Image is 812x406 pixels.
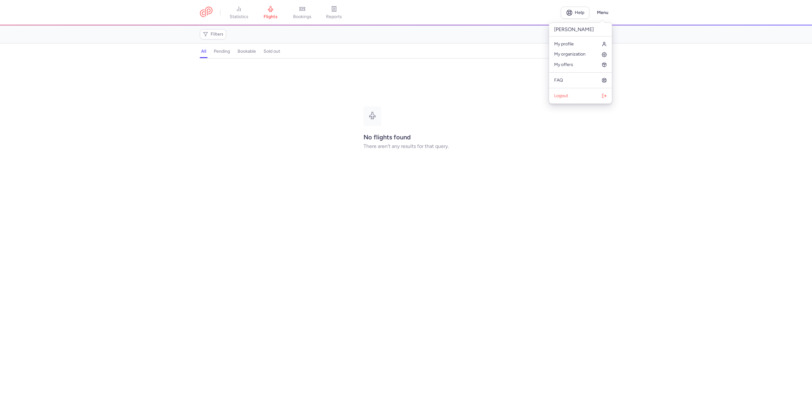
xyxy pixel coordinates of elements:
h4: bookable [238,49,256,54]
h4: pending [214,49,230,54]
span: Help [575,10,584,15]
span: My profile [554,42,574,47]
p: [PERSON_NAME] [549,23,612,37]
span: FAQ [554,78,563,83]
p: There aren't any results for that query. [363,143,449,149]
button: Filters [200,30,226,39]
span: statistics [230,14,248,20]
a: CitizenPlane red outlined logo [200,7,213,18]
h4: all [201,49,206,54]
h4: sold out [264,49,280,54]
a: flights [255,6,286,20]
button: Export [548,29,577,39]
span: bookings [293,14,311,20]
strong: No flights found [363,133,411,141]
a: My offers [549,60,612,70]
span: reports [326,14,342,20]
span: My offers [554,62,573,67]
a: statistics [223,6,255,20]
span: Filters [211,32,224,37]
a: reports [318,6,350,20]
span: Logout [554,93,568,98]
button: Logout [549,91,612,101]
a: FAQ [549,75,612,85]
a: My organization [549,49,612,59]
span: My organization [554,52,586,57]
span: flights [264,14,278,20]
a: bookings [286,6,318,20]
a: My profile [549,39,612,49]
a: Help [561,7,589,19]
button: Menu [593,7,612,19]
